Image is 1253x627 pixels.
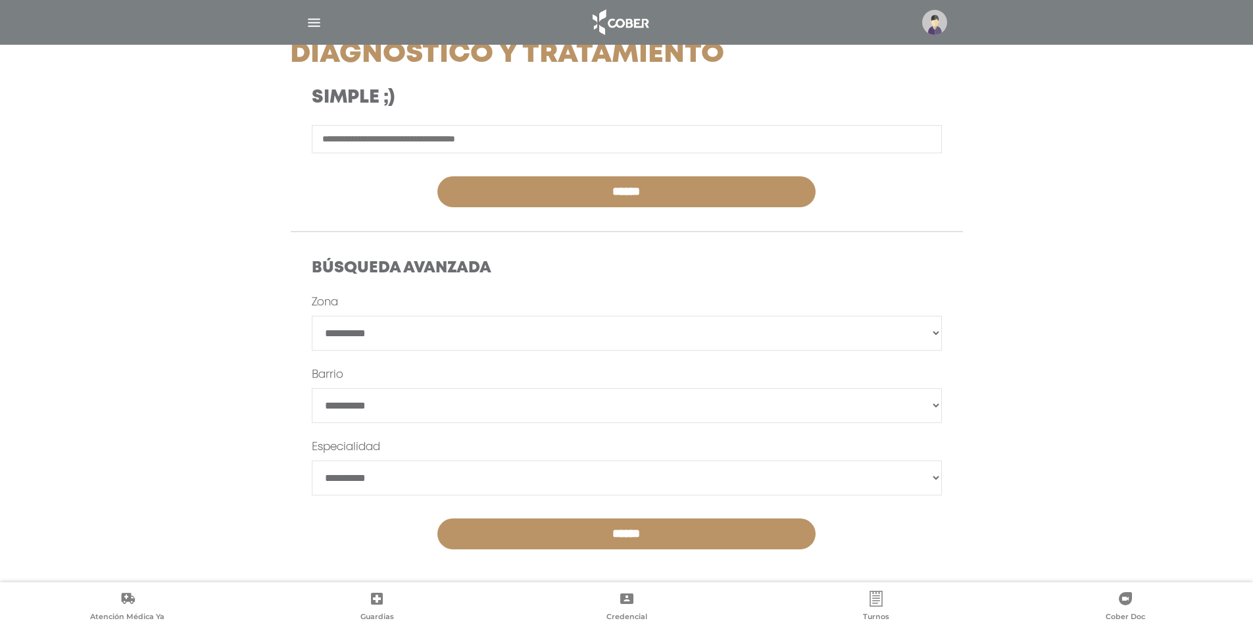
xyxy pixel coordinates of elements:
span: Atención Médica Ya [90,612,164,624]
span: Credencial [606,612,647,624]
span: Turnos [863,612,889,624]
label: Barrio [312,367,343,383]
a: Credencial [502,591,751,624]
span: Cober Doc [1106,612,1145,624]
a: Cober Doc [1001,591,1250,624]
span: Guardias [360,612,394,624]
label: Especialidad [312,439,380,455]
img: Cober_menu-lines-white.svg [306,14,322,31]
img: logo_cober_home-white.png [585,7,654,38]
h1: Diagnóstico y Tratamiento [290,38,733,71]
h4: Búsqueda Avanzada [312,259,942,278]
img: profile-placeholder.svg [922,10,947,35]
a: Turnos [751,591,1000,624]
label: Zona [312,295,338,311]
h3: Simple ;) [312,87,711,109]
a: Atención Médica Ya [3,591,252,624]
a: Guardias [252,591,501,624]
